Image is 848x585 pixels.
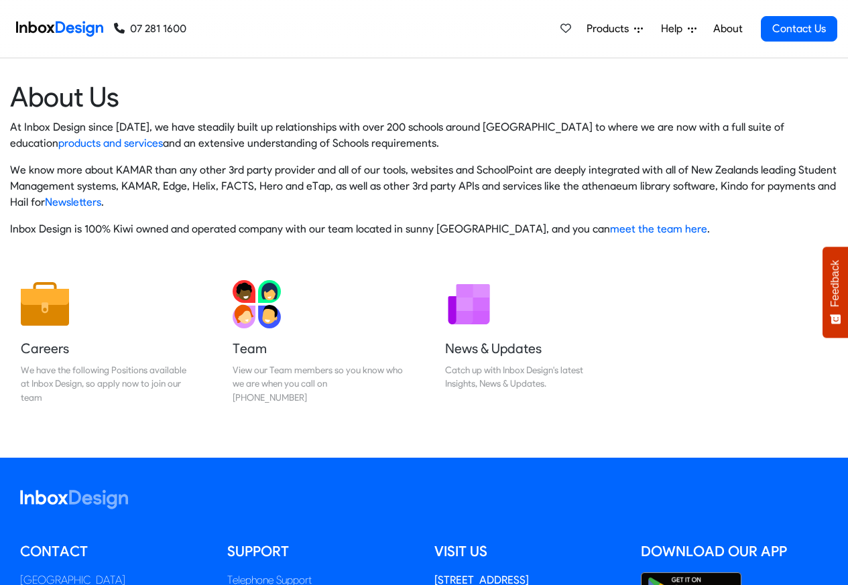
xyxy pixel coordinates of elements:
h5: Contact [20,541,207,562]
div: View our Team members so you know who we are when you call on [PHONE_NUMBER] [233,363,403,404]
div: We have the following Positions available at Inbox Design, so apply now to join our team [21,363,191,404]
a: Careers We have the following Positions available at Inbox Design, so apply now to join our team [10,269,202,415]
a: Contact Us [761,16,837,42]
h5: Careers [21,339,191,358]
img: logo_inboxdesign_white.svg [20,490,128,509]
p: Inbox Design is 100% Kiwi owned and operated company with our team located in sunny [GEOGRAPHIC_D... [10,221,838,237]
a: meet the team here [610,222,707,235]
a: Help [656,15,702,42]
h5: Visit us [434,541,621,562]
span: Products [587,21,634,37]
span: Feedback [829,260,841,307]
a: About [709,15,746,42]
div: Catch up with Inbox Design's latest Insights, News & Updates. [445,363,615,391]
a: Products [581,15,648,42]
h5: Support [227,541,414,562]
a: News & Updates Catch up with Inbox Design's latest Insights, News & Updates. [434,269,626,415]
span: Help [661,21,688,37]
a: Newsletters [45,196,101,208]
a: 07 281 1600 [114,21,186,37]
h5: Team [233,339,403,358]
p: We know more about KAMAR than any other 3rd party provider and all of our tools, websites and Sch... [10,162,838,210]
a: products and services [58,137,163,149]
img: 2022_01_13_icon_job.svg [21,280,69,328]
a: Team View our Team members so you know who we are when you call on [PHONE_NUMBER] [222,269,414,415]
button: Feedback - Show survey [823,247,848,338]
h5: News & Updates [445,339,615,358]
img: 2022_01_12_icon_newsletter.svg [445,280,493,328]
p: At Inbox Design since [DATE], we have steadily built up relationships with over 200 schools aroun... [10,119,838,151]
heading: About Us [10,80,838,114]
h5: Download our App [641,541,828,562]
img: 2022_01_13_icon_team.svg [233,280,281,328]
